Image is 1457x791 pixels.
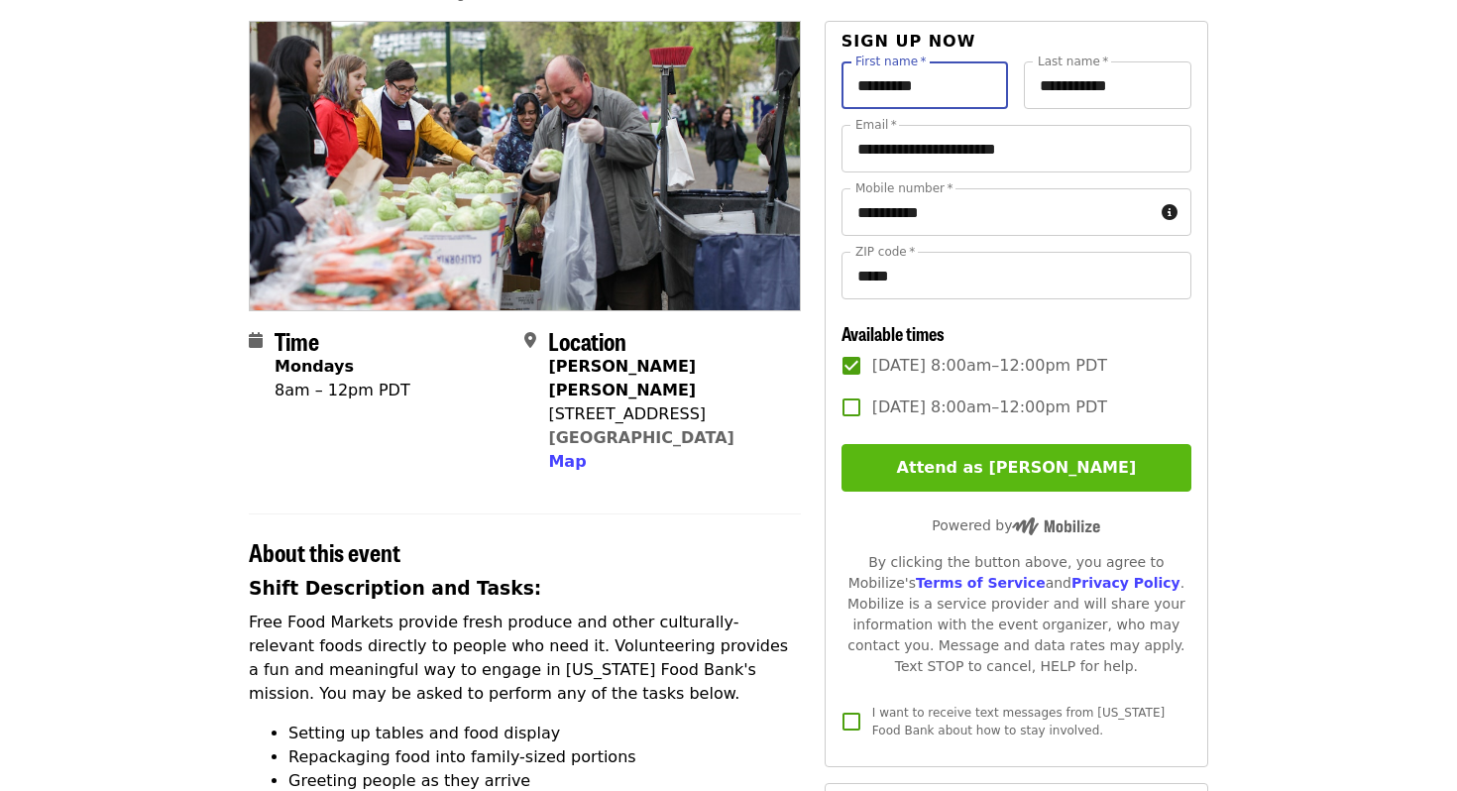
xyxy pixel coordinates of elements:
span: Location [548,323,626,358]
li: Repackaging food into family-sized portions [288,745,801,769]
span: Available times [841,320,945,346]
span: [DATE] 8:00am–12:00pm PDT [872,354,1107,378]
a: Privacy Policy [1071,575,1180,591]
input: ZIP code [841,252,1191,299]
a: Terms of Service [916,575,1046,591]
span: Sign up now [841,32,976,51]
p: Free Food Markets provide fresh produce and other culturally-relevant foods directly to people wh... [249,611,801,706]
input: Mobile number [841,188,1154,236]
button: Map [548,450,586,474]
a: [GEOGRAPHIC_DATA] [548,428,733,447]
i: calendar icon [249,331,263,350]
span: About this event [249,534,400,569]
strong: [PERSON_NAME] [PERSON_NAME] [548,357,696,399]
span: Map [548,452,586,471]
input: Last name [1024,61,1191,109]
input: First name [841,61,1009,109]
label: Last name [1038,56,1108,67]
div: 8am – 12pm PDT [275,379,410,402]
label: First name [855,56,927,67]
h3: Shift Description and Tasks: [249,575,801,603]
label: Email [855,119,897,131]
strong: Mondays [275,357,354,376]
span: Time [275,323,319,358]
input: Email [841,125,1191,172]
label: Mobile number [855,182,953,194]
div: [STREET_ADDRESS] [548,402,784,426]
span: [DATE] 8:00am–12:00pm PDT [872,395,1107,419]
img: PSU South Park Blocks - Free Food Market (16+) organized by Oregon Food Bank [250,22,800,309]
label: ZIP code [855,246,915,258]
div: By clicking the button above, you agree to Mobilize's and . Mobilize is a service provider and wi... [841,552,1191,677]
li: Setting up tables and food display [288,722,801,745]
i: map-marker-alt icon [524,331,536,350]
span: I want to receive text messages from [US_STATE] Food Bank about how to stay involved. [872,706,1165,737]
i: circle-info icon [1162,203,1177,222]
button: Attend as [PERSON_NAME] [841,444,1191,492]
span: Powered by [932,517,1100,533]
img: Powered by Mobilize [1012,517,1100,535]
